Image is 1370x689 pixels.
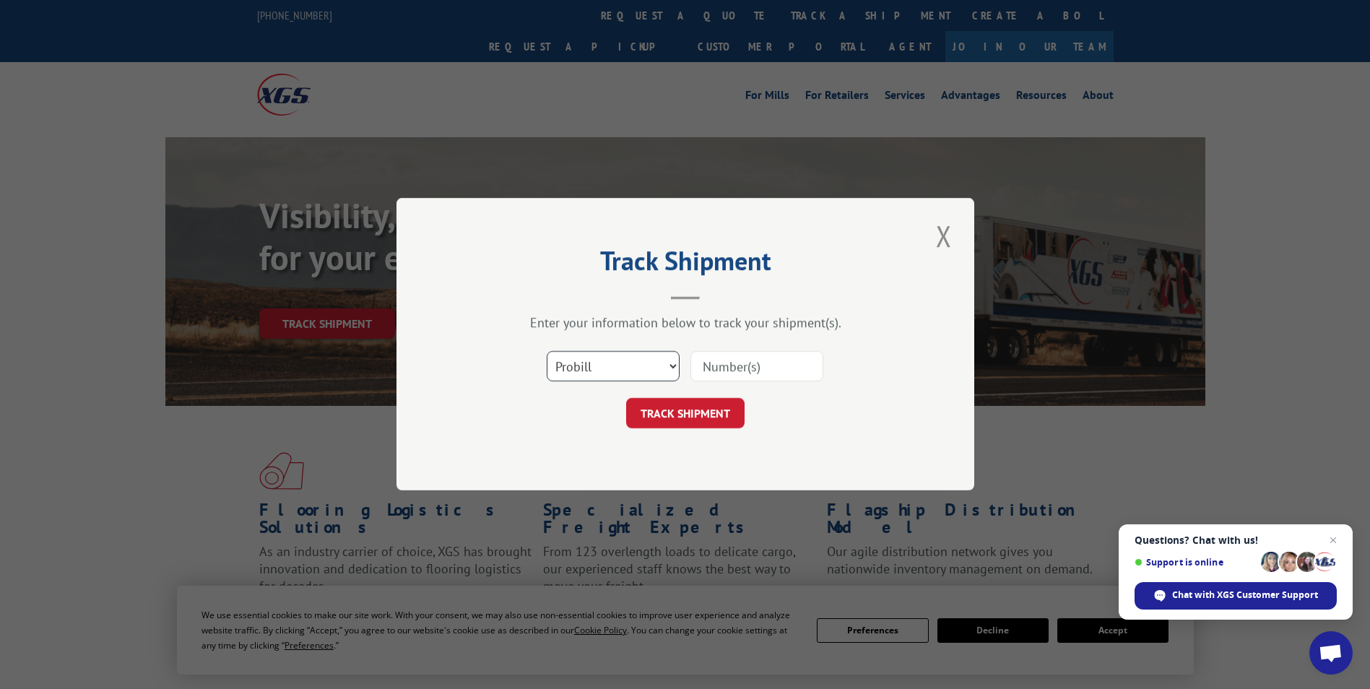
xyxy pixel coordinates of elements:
[469,315,902,331] div: Enter your information below to track your shipment(s).
[1172,589,1318,602] span: Chat with XGS Customer Support
[1309,631,1353,675] a: Open chat
[469,251,902,278] h2: Track Shipment
[932,216,956,256] button: Close modal
[1135,534,1337,546] span: Questions? Chat with us!
[1135,582,1337,610] span: Chat with XGS Customer Support
[1135,557,1256,568] span: Support is online
[690,352,823,382] input: Number(s)
[626,399,745,429] button: TRACK SHIPMENT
